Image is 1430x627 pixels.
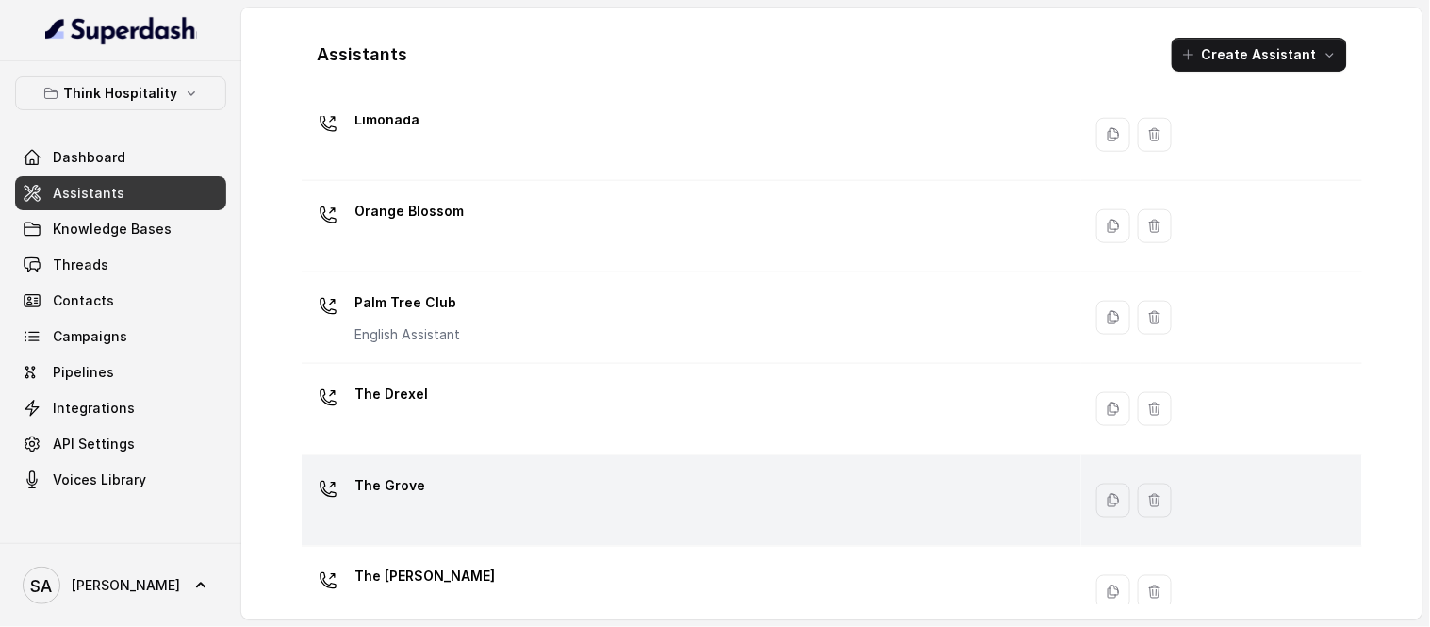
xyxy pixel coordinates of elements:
[53,327,127,346] span: Campaigns
[354,379,428,409] p: The Drexel
[15,559,226,612] a: [PERSON_NAME]
[15,140,226,174] a: Dashboard
[15,284,226,318] a: Contacts
[15,427,226,461] a: API Settings
[354,562,495,592] p: The [PERSON_NAME]
[354,288,460,318] p: Palm Tree Club
[72,576,180,595] span: [PERSON_NAME]
[53,399,135,418] span: Integrations
[53,291,114,310] span: Contacts
[53,435,135,454] span: API Settings
[317,40,407,70] h1: Assistants
[53,363,114,382] span: Pipelines
[354,196,464,226] p: Orange Blossom
[15,320,226,354] a: Campaigns
[53,256,108,274] span: Threads
[53,470,146,489] span: Voices Library
[15,76,226,110] button: Think Hospitality
[15,355,226,389] a: Pipelines
[15,391,226,425] a: Integrations
[354,470,425,501] p: The Grove
[15,248,226,282] a: Threads
[53,220,172,239] span: Knowledge Bases
[354,105,419,135] p: Limonada
[15,176,226,210] a: Assistants
[15,212,226,246] a: Knowledge Bases
[64,82,178,105] p: Think Hospitality
[31,576,53,596] text: SA
[15,463,226,497] a: Voices Library
[354,325,460,344] p: English Assistant
[53,184,124,203] span: Assistants
[1172,38,1347,72] button: Create Assistant
[53,148,125,167] span: Dashboard
[45,15,197,45] img: light.svg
